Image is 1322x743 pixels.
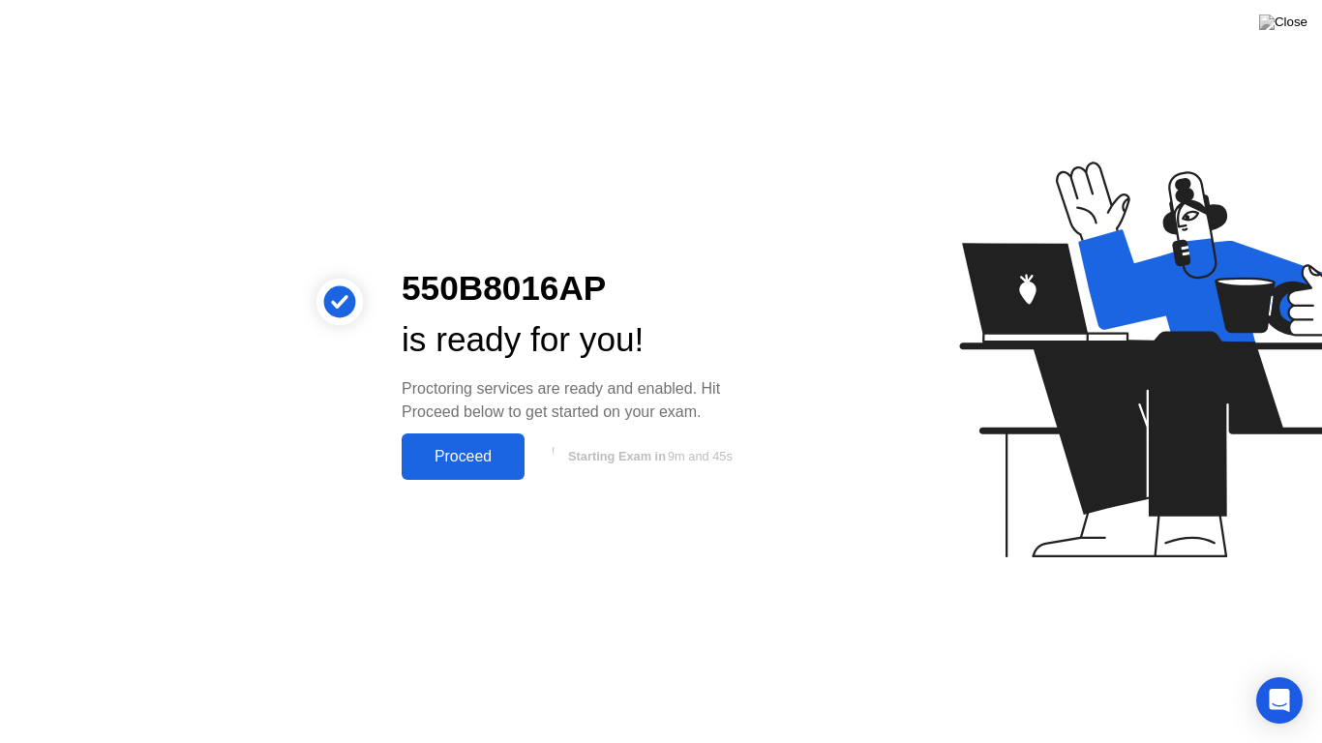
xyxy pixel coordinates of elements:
[402,377,762,424] div: Proctoring services are ready and enabled. Hit Proceed below to get started on your exam.
[534,438,762,475] button: Starting Exam in9m and 45s
[407,448,519,465] div: Proceed
[402,263,762,314] div: 550B8016AP
[1259,15,1307,30] img: Close
[402,433,525,480] button: Proceed
[402,314,762,366] div: is ready for you!
[668,449,733,463] span: 9m and 45s
[1256,677,1303,724] div: Open Intercom Messenger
